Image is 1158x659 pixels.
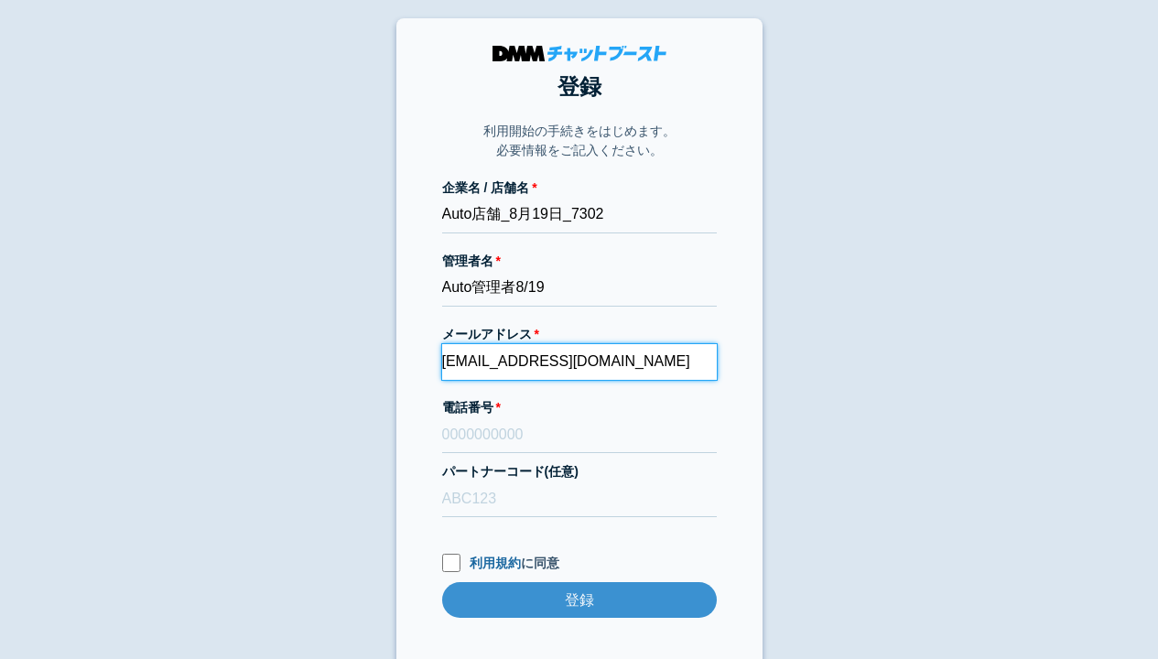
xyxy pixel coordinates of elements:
label: 企業名 / 店舗名 [442,178,717,198]
label: 電話番号 [442,398,717,417]
input: ABC123 [442,481,717,517]
input: xxx@cb.com [442,344,717,380]
input: 利用規約に同意 [442,554,460,572]
label: パートナーコード(任意) [442,462,717,481]
input: 0000000000 [442,417,717,453]
a: 利用規約 [470,556,521,570]
input: 登録 [442,582,717,618]
input: 株式会社チャットブースト [442,198,717,233]
label: に同意 [442,554,717,573]
img: DMMチャットブースト [492,46,666,61]
input: 会話 太郎 [442,271,717,307]
h1: 登録 [442,70,717,103]
label: メールアドレス [442,325,717,344]
p: 利用開始の手続きをはじめます。 必要情報をご記入ください。 [483,122,676,160]
label: 管理者名 [442,252,717,271]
